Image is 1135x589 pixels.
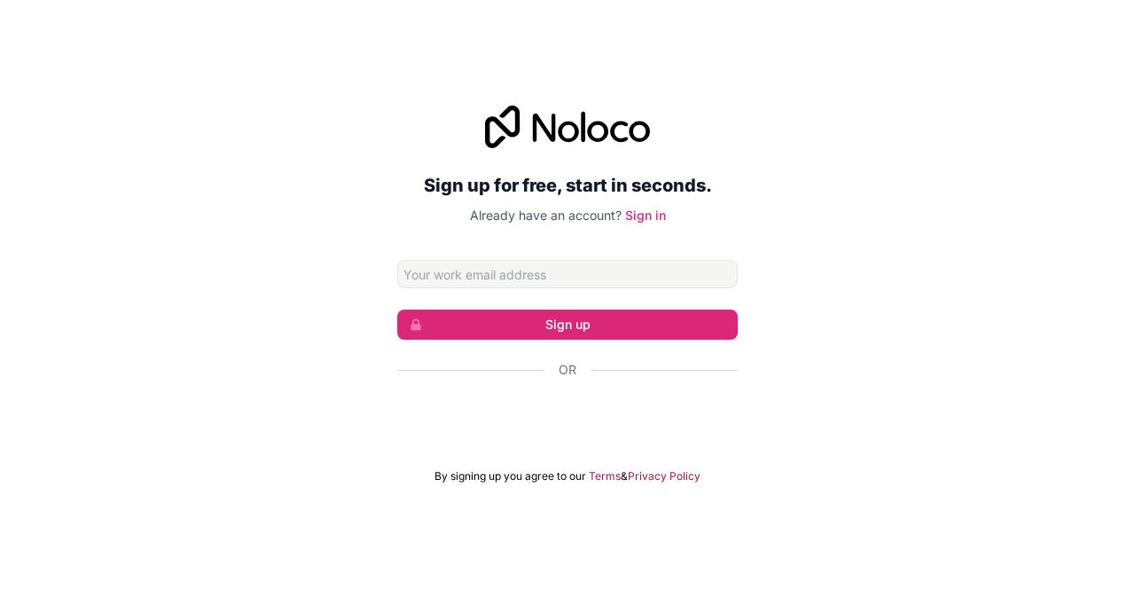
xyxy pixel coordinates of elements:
[589,469,621,483] a: Terms
[388,398,747,437] iframe: Sign in with Google Button
[397,260,738,288] input: Email address
[559,361,576,379] span: Or
[434,469,586,483] span: By signing up you agree to our
[625,208,666,223] a: Sign in
[397,169,738,201] h2: Sign up for free, start in seconds.
[621,469,628,483] span: &
[470,208,622,223] span: Already have an account?
[397,310,738,340] button: Sign up
[628,469,701,483] a: Privacy Policy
